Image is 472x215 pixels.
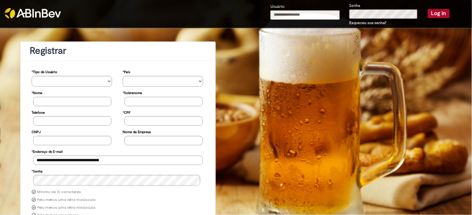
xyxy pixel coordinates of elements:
[428,9,450,18] button: Log in
[32,107,45,117] label: Telefone
[32,67,58,76] label: Tipo de Usuário
[123,88,142,97] label: Sobrenome
[37,205,96,210] label: Pelo menos uma letra minúscula.
[37,197,96,202] label: Pelo menos uma letra maiúscula.
[32,166,43,175] label: Senha
[32,88,42,97] label: Nome
[5,8,61,18] img: ABInbev-white.png
[349,3,361,9] label: Senha
[32,147,63,156] label: Endereço de E-mail
[350,20,387,25] a: Esqueceu sua senha?
[30,46,206,56] h1: Registrar
[123,67,130,76] label: País
[123,127,151,136] label: Nome da Empresa
[32,127,41,136] label: CNPJ
[270,4,285,10] label: Usuário
[123,107,131,117] label: CPF
[37,190,82,195] label: Mínimo de 10 caracteres.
